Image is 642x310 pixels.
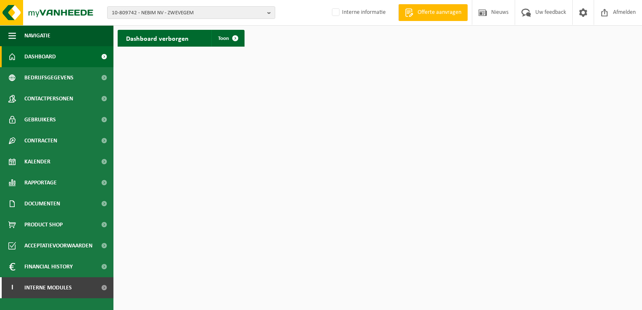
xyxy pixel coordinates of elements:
[107,6,275,19] button: 10-809742 - NEBIM NV - ZWEVEGEM
[24,88,73,109] span: Contactpersonen
[24,235,92,256] span: Acceptatievoorwaarden
[24,193,60,214] span: Documenten
[24,256,73,277] span: Financial History
[211,30,244,47] a: Toon
[112,7,264,19] span: 10-809742 - NEBIM NV - ZWEVEGEM
[8,277,16,298] span: I
[24,67,74,88] span: Bedrijfsgegevens
[24,25,50,46] span: Navigatie
[24,277,72,298] span: Interne modules
[398,4,468,21] a: Offerte aanvragen
[24,151,50,172] span: Kalender
[24,109,56,130] span: Gebruikers
[416,8,463,17] span: Offerte aanvragen
[24,172,57,193] span: Rapportage
[118,30,197,46] h2: Dashboard verborgen
[24,130,57,151] span: Contracten
[218,36,229,41] span: Toon
[24,214,63,235] span: Product Shop
[24,46,56,67] span: Dashboard
[330,6,386,19] label: Interne informatie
